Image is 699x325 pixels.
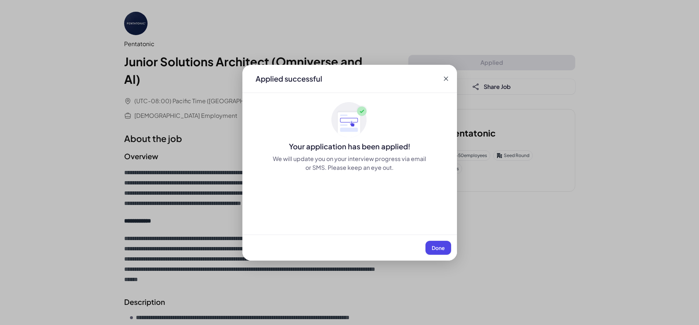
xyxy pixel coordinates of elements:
div: Applied successful [256,74,322,84]
img: ApplyedMaskGroup3.svg [331,102,368,138]
div: Your application has been applied! [242,141,457,152]
span: Done [432,244,445,251]
div: We will update you on your interview progress via email or SMS. Please keep an eye out. [272,154,428,172]
button: Done [425,241,451,255]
